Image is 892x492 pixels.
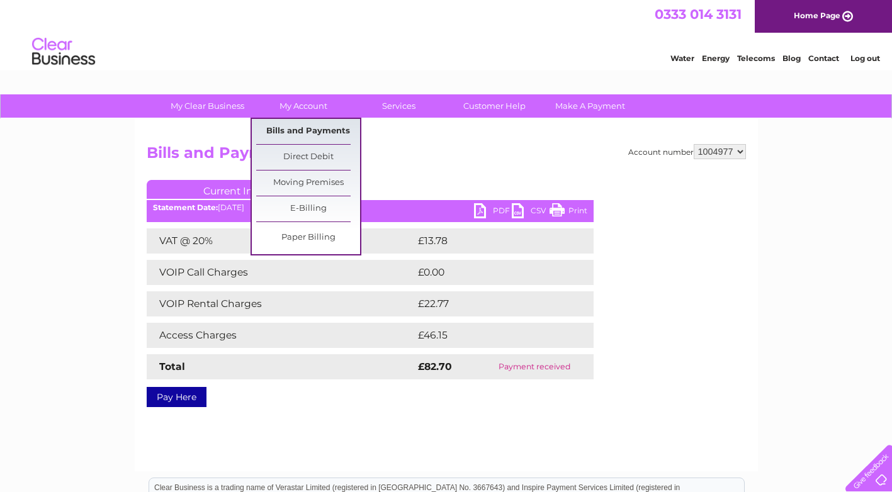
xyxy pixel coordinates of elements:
a: Services [347,94,451,118]
a: Energy [702,53,730,63]
div: Account number [628,144,746,159]
td: £0.00 [415,260,565,285]
td: VAT @ 20% [147,228,415,254]
a: Bills and Payments [256,119,360,144]
td: £22.77 [415,291,568,316]
div: Clear Business is a trading name of Verastar Limited (registered in [GEOGRAPHIC_DATA] No. 3667643... [149,7,744,61]
a: Pay Here [147,387,206,407]
a: Moving Premises [256,171,360,196]
td: Access Charges [147,323,415,348]
a: Current Invoice [147,180,336,199]
a: Paper Billing [256,225,360,250]
a: Customer Help [443,94,546,118]
td: £46.15 [415,323,567,348]
td: VOIP Call Charges [147,260,415,285]
a: Print [550,203,587,221]
a: My Account [251,94,355,118]
strong: £82.70 [418,361,452,372]
a: Make A Payment [538,94,642,118]
a: E-Billing [256,196,360,221]
a: Contact [808,53,839,63]
b: Statement Date: [153,203,218,212]
a: 0333 014 3131 [655,6,742,22]
img: logo.png [31,33,96,71]
a: Telecoms [737,53,775,63]
a: Direct Debit [256,145,360,170]
a: Blog [782,53,801,63]
td: Payment received [475,354,593,379]
td: £13.78 [415,228,567,254]
a: CSV [512,203,550,221]
h2: Bills and Payments [147,144,746,168]
a: Log out [850,53,880,63]
a: My Clear Business [155,94,259,118]
a: Water [670,53,694,63]
strong: Total [159,361,185,372]
td: VOIP Rental Charges [147,291,415,316]
a: PDF [474,203,512,221]
div: [DATE] [147,203,594,212]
